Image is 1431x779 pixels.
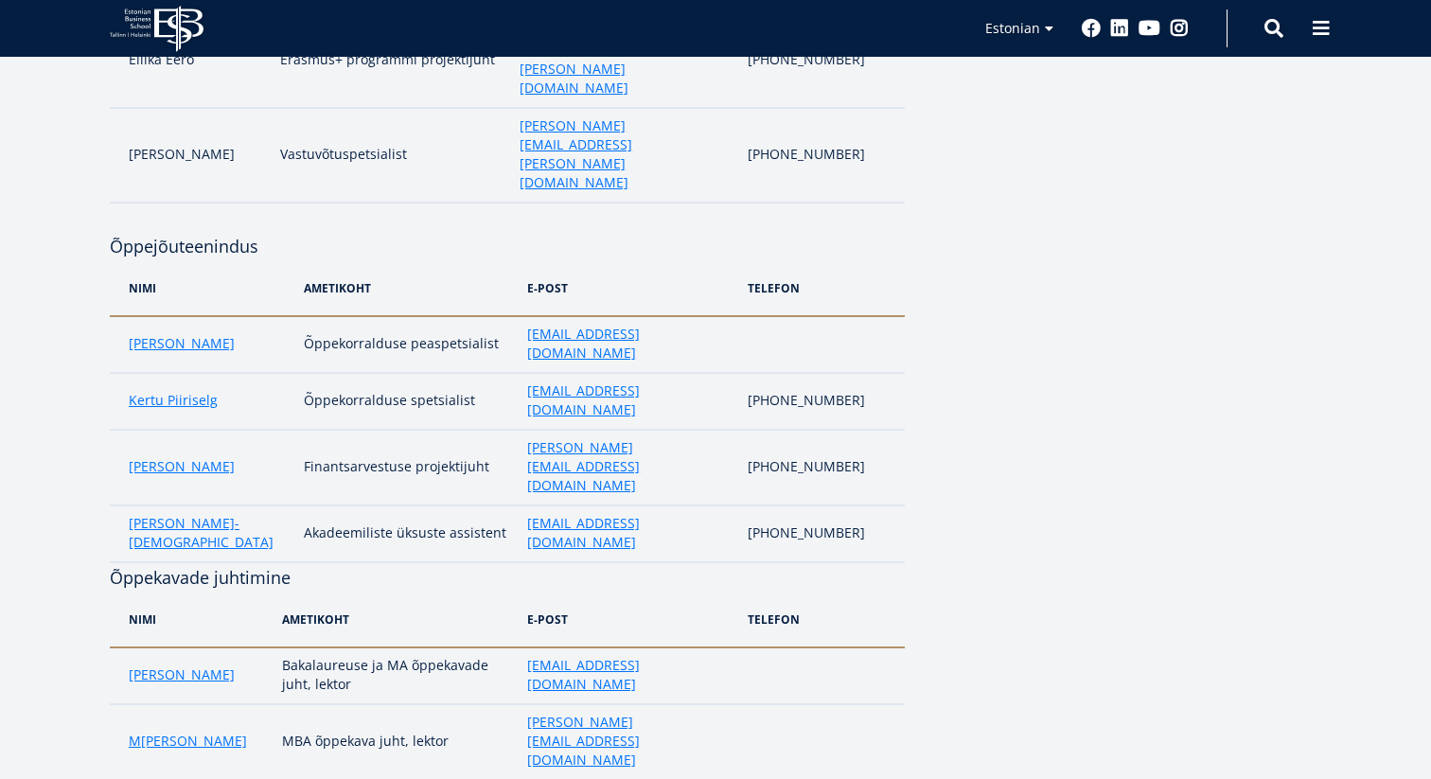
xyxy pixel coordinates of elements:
[518,260,738,316] th: e-post
[520,22,728,97] a: [PERSON_NAME][EMAIL_ADDRESS][PERSON_NAME][DOMAIN_NAME]
[110,260,294,316] th: nimi
[273,592,518,647] th: ametikoht
[129,457,235,476] a: [PERSON_NAME]
[738,592,905,647] th: telefon
[294,373,518,430] td: Õppekorralduse spetsialist
[110,592,273,647] th: nimi
[294,260,518,316] th: ametikoht
[518,592,738,647] th: e-post
[738,373,905,430] td: [PHONE_NUMBER]
[129,665,235,684] a: [PERSON_NAME]
[520,116,728,192] a: [PERSON_NAME][EMAIL_ADDRESS][PERSON_NAME][DOMAIN_NAME]
[129,514,285,552] a: [PERSON_NAME]-[DEMOGRAPHIC_DATA]
[738,108,905,203] td: [PHONE_NUMBER]
[129,391,218,410] a: Kertu Piiriselg
[527,325,729,363] a: [EMAIL_ADDRESS][DOMAIN_NAME]
[527,514,729,552] a: [EMAIL_ADDRESS][DOMAIN_NAME]
[527,325,640,362] span: [EMAIL_ADDRESS][DOMAIN_NAME]
[110,204,905,260] h4: Õppejõuteenindus
[282,656,508,694] p: Bakalaureuse ja MA õppekavade juht, lektor
[129,732,141,751] a: M
[294,430,518,505] td: Finantsarvestuse projektijuht
[141,732,247,751] a: [PERSON_NAME]
[527,381,729,419] a: [EMAIL_ADDRESS][DOMAIN_NAME]
[1082,19,1101,38] a: Facebook
[738,13,905,108] td: [PHONE_NUMBER]
[271,108,510,203] td: Vastuvõtuspetsialist
[294,505,518,562] td: Akadeemiliste üksuste assistent
[527,656,729,694] a: [EMAIL_ADDRESS][DOMAIN_NAME]
[738,430,905,505] td: [PHONE_NUMBER]
[110,13,271,108] td: Ellika Eero
[1170,19,1189,38] a: Instagram
[738,260,905,316] th: telefon
[129,334,235,353] a: [PERSON_NAME]
[110,563,905,592] h4: Õppekavade juhtimine
[527,438,729,495] a: [PERSON_NAME][EMAIL_ADDRESS][DOMAIN_NAME]
[271,13,510,108] td: Erasmus+ programmi projektijuht
[110,108,271,203] td: [PERSON_NAME]
[1110,19,1129,38] a: Linkedin
[304,334,508,353] p: Õppekorralduse peaspetsialist
[738,505,905,562] td: [PHONE_NUMBER]
[1139,19,1160,38] a: Youtube
[527,713,729,770] a: [PERSON_NAME][EMAIL_ADDRESS][DOMAIN_NAME]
